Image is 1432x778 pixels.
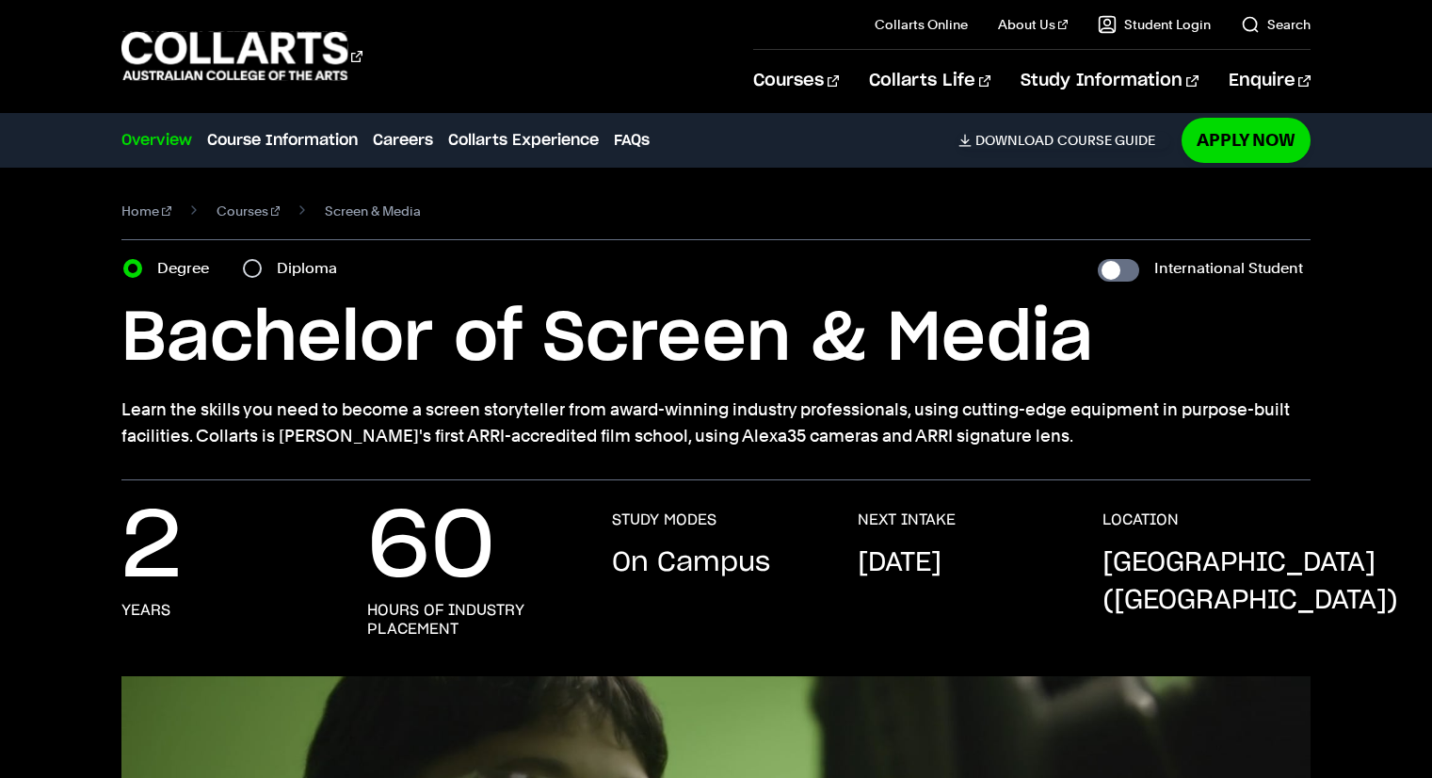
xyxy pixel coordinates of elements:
h3: NEXT INTAKE [858,511,956,529]
a: Course Information [207,129,358,152]
p: 2 [121,511,182,586]
a: Home [121,198,171,224]
h3: years [121,601,170,620]
p: [GEOGRAPHIC_DATA] ([GEOGRAPHIC_DATA]) [1102,544,1398,620]
h3: LOCATION [1102,511,1179,529]
a: About Us [998,15,1068,34]
a: Courses [753,50,839,112]
div: Go to homepage [121,29,362,83]
label: Diploma [277,255,348,282]
p: [DATE] [858,544,941,582]
a: Search [1241,15,1311,34]
span: Download [975,132,1054,149]
a: Study Information [1021,50,1198,112]
span: Screen & Media [325,198,421,224]
a: Careers [373,129,433,152]
a: FAQs [614,129,650,152]
label: International Student [1154,255,1303,282]
a: Collarts Online [875,15,968,34]
a: Student Login [1098,15,1211,34]
a: Collarts Life [869,50,990,112]
a: Enquire [1229,50,1311,112]
a: Apply Now [1182,118,1311,162]
a: DownloadCourse Guide [958,132,1170,149]
p: On Campus [612,544,770,582]
h1: Bachelor of Screen & Media [121,297,1310,381]
a: Courses [217,198,281,224]
label: Degree [157,255,220,282]
h3: STUDY MODES [612,511,716,529]
a: Collarts Experience [448,129,599,152]
a: Overview [121,129,192,152]
p: Learn the skills you need to become a screen storyteller from award-winning industry professional... [121,397,1310,449]
h3: hours of industry placement [367,601,574,639]
p: 60 [367,511,495,586]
